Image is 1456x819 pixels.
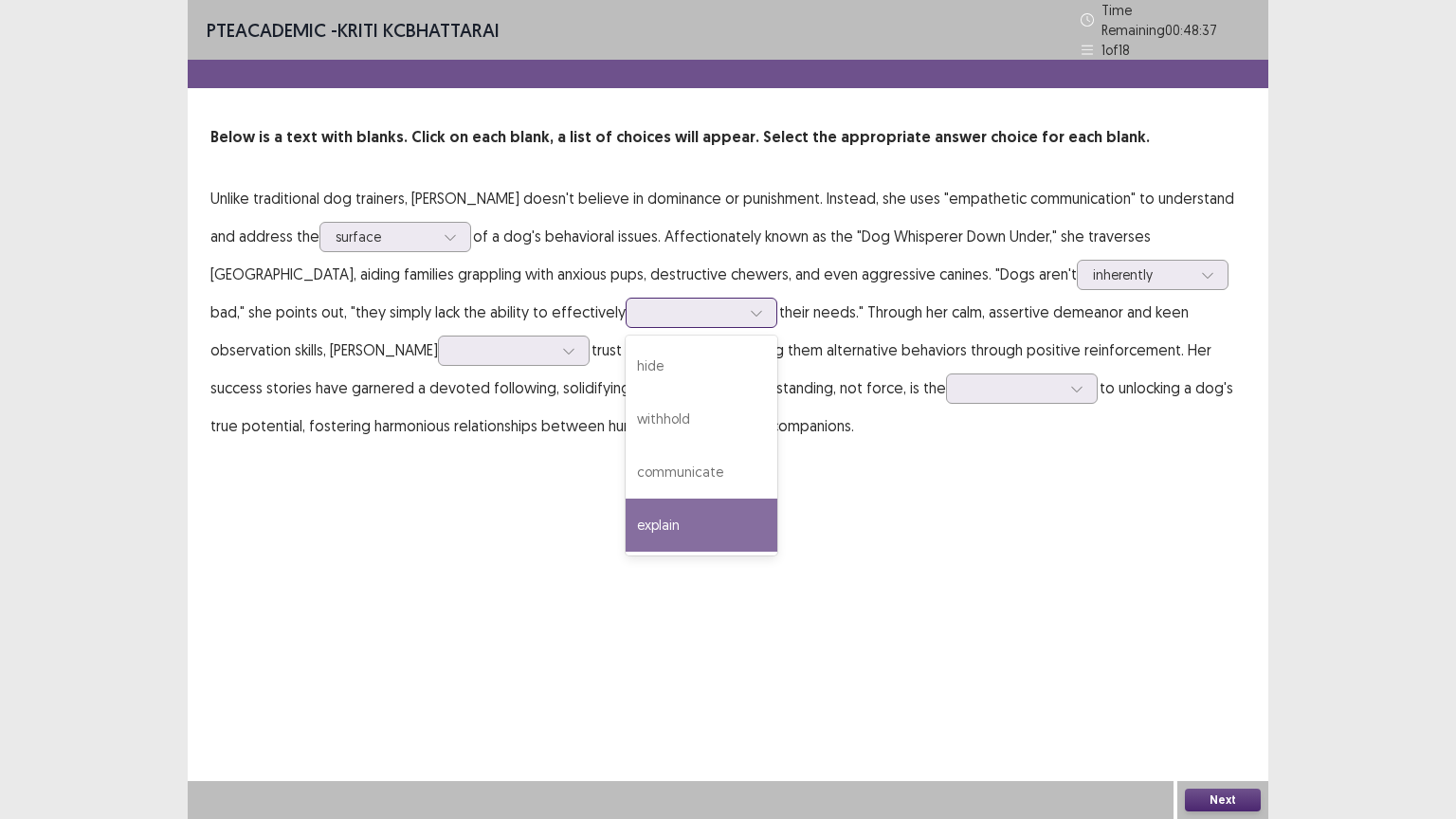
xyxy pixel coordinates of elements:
[626,499,777,552] div: explain
[336,223,434,251] div: surface
[626,339,777,392] div: hide
[210,126,1246,149] p: Below is a text with blanks. Click on each blank, a list of choices will appear. Select the appro...
[1101,40,1130,60] p: 1 of 18
[1185,789,1261,811] button: Next
[210,179,1246,445] p: Unlike traditional dog trainers, [PERSON_NAME] doesn't believe in dominance or punishment. Instea...
[1093,261,1192,289] div: inherently
[207,16,500,45] p: - KRITI KCBHATTARAI
[207,18,326,42] span: PTE academic
[626,392,777,446] div: withhold
[626,446,777,499] div: communicate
